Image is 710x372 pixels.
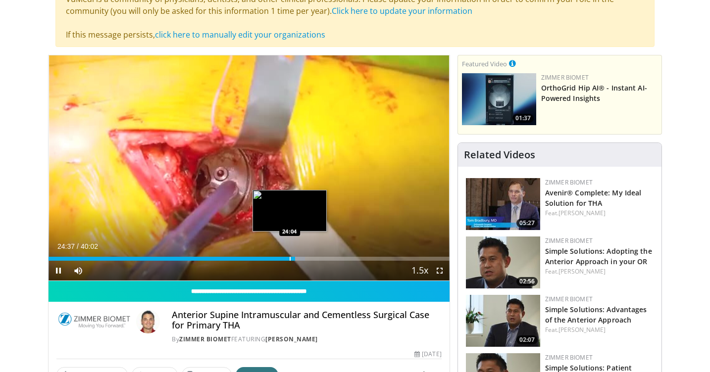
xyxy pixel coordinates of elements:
[545,236,593,245] a: Zimmer Biomet
[545,188,642,208] a: Avenir® Complete: My Ideal Solution for THA
[410,261,430,280] button: Playback Rate
[558,325,606,334] a: [PERSON_NAME]
[545,267,654,276] div: Feat.
[68,261,88,280] button: Mute
[136,310,160,333] img: Avatar
[466,178,540,230] img: 34658faa-42cf-45f9-ba82-e22c653dfc78.150x105_q85_crop-smart_upscale.jpg
[49,55,450,281] video-js: Video Player
[541,83,647,103] a: OrthoGrid Hip AI® - Instant AI-Powered Insights
[545,295,593,303] a: Zimmer Biomet
[414,350,441,359] div: [DATE]
[57,242,75,250] span: 24:37
[155,29,325,40] a: click here to manually edit your organizations
[466,295,540,347] img: 56e6ec17-0c16-4c01-a1de-debe52bb35a1.150x105_q85_crop-smart_upscale.jpg
[545,325,654,334] div: Feat.
[81,242,98,250] span: 40:02
[49,261,68,280] button: Pause
[512,114,534,123] span: 01:37
[462,59,507,68] small: Featured Video
[558,209,606,217] a: [PERSON_NAME]
[541,73,589,82] a: Zimmer Biomet
[265,335,318,343] a: [PERSON_NAME]
[77,242,79,250] span: /
[466,236,540,288] img: 10d808f3-0ef9-4f3e-97fe-674a114a9830.150x105_q85_crop-smart_upscale.jpg
[56,310,132,333] img: Zimmer Biomet
[545,178,593,186] a: Zimmer Biomet
[462,73,536,125] img: 51d03d7b-a4ba-45b7-9f92-2bfbd1feacc3.150x105_q85_crop-smart_upscale.jpg
[466,236,540,288] a: 02:56
[545,353,593,362] a: Zimmer Biomet
[49,257,450,261] div: Progress Bar
[516,277,538,286] span: 02:56
[545,305,647,325] a: Simple Solutions: Advantages of the Anterior Approach
[179,335,231,343] a: Zimmer Biomet
[466,178,540,230] a: 05:27
[464,149,535,161] h4: Related Videos
[545,246,652,266] a: Simple Solutions: Adopting the Anterior Approach in your OR
[558,267,606,276] a: [PERSON_NAME]
[172,335,441,344] div: By FEATURING
[516,219,538,228] span: 05:27
[430,261,450,280] button: Fullscreen
[516,335,538,344] span: 02:07
[545,209,654,218] div: Feat.
[172,310,441,331] h4: Anterior Supine Intramuscular and Cementless Surgical Case for Primary THA
[466,295,540,347] a: 02:07
[462,73,536,125] a: 01:37
[253,190,327,232] img: image.jpeg
[332,5,472,16] a: Click here to update your information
